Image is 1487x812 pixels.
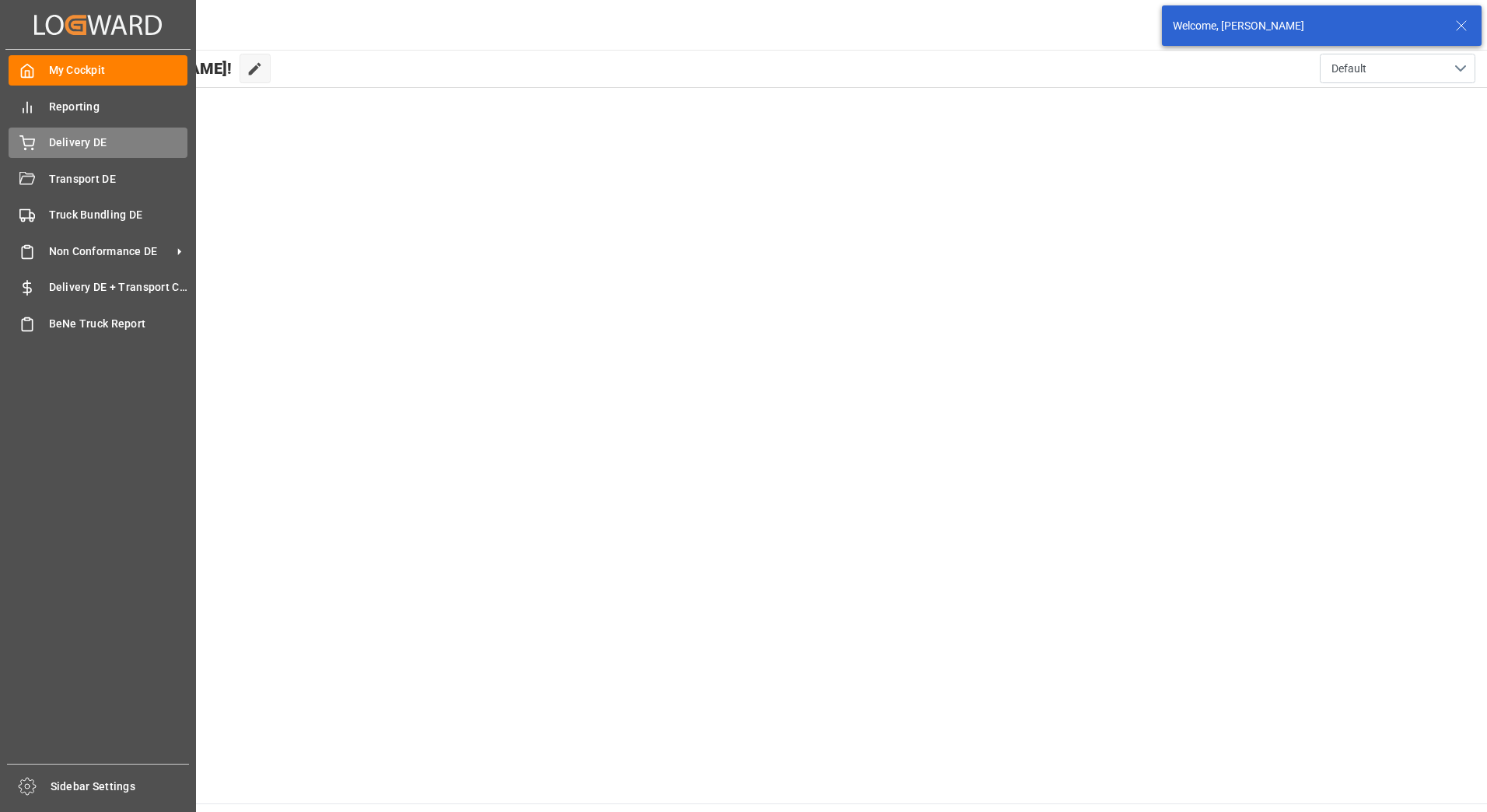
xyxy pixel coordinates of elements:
span: Delivery DE [49,135,188,151]
span: Default [1331,61,1366,77]
div: Welcome, [PERSON_NAME] [1173,18,1440,34]
span: My Cockpit [49,62,188,79]
a: My Cockpit [9,55,187,86]
a: Transport DE [9,163,187,194]
a: BeNe Truck Report [9,308,187,338]
a: Truck Bundling DE [9,200,187,230]
a: Delivery DE + Transport Cost [9,272,187,303]
span: Sidebar Settings [51,779,190,795]
span: Transport DE [49,171,188,187]
span: Non Conformance DE [49,243,172,260]
span: BeNe Truck Report [49,316,188,332]
button: open menu [1320,54,1475,83]
span: Delivery DE + Transport Cost [49,279,188,296]
a: Delivery DE [9,128,187,158]
span: Reporting [49,99,188,115]
a: Reporting [9,91,187,121]
span: Hello [PERSON_NAME]! [65,54,232,83]
span: Truck Bundling DE [49,207,188,223]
